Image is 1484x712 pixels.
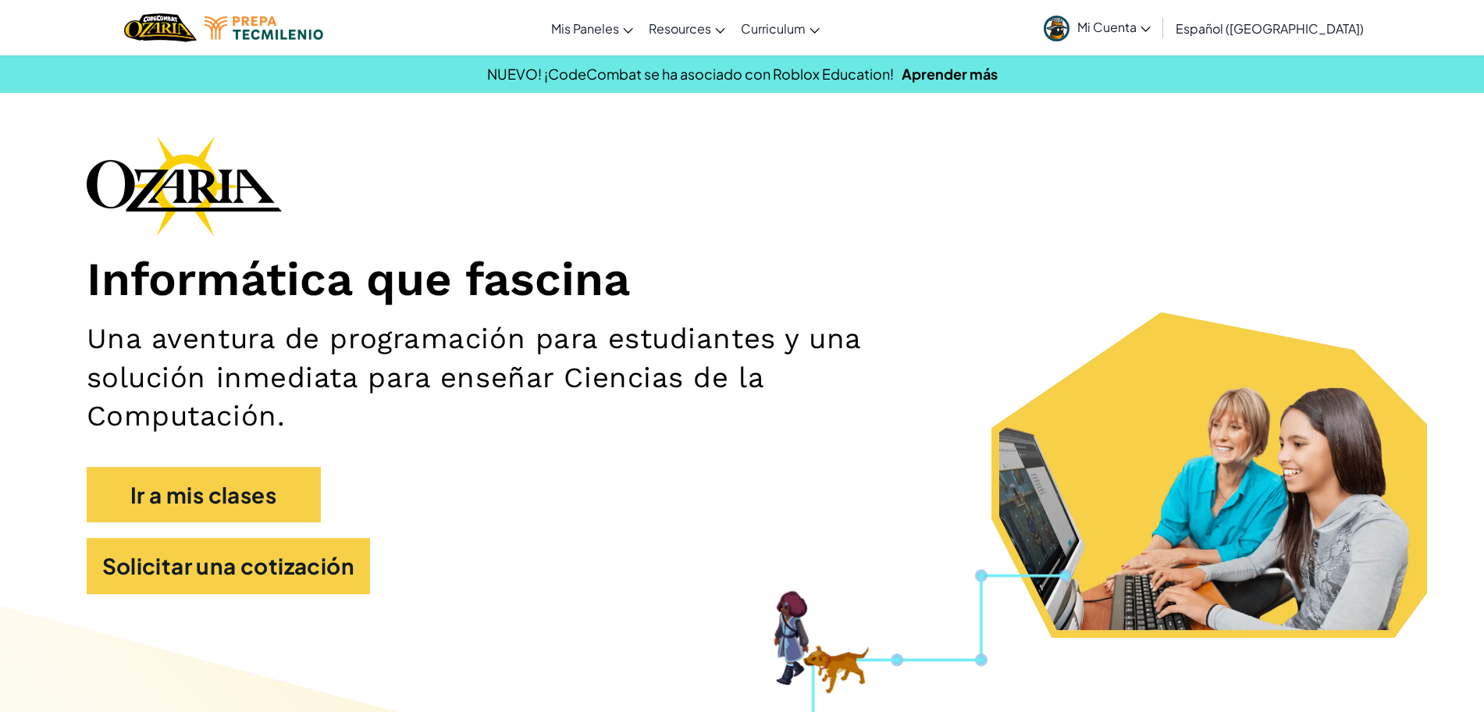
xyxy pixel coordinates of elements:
a: Mis Paneles [543,7,641,49]
a: Mi Cuenta [1036,3,1158,52]
span: Resources [649,20,711,37]
a: Curriculum [733,7,827,49]
img: Home [124,12,197,44]
img: avatar [1044,16,1069,41]
a: Solicitar una cotización [87,538,371,594]
span: Español ([GEOGRAPHIC_DATA]) [1176,20,1364,37]
img: Ozaria branding logo [87,136,282,236]
a: Ir a mis clases [87,467,321,523]
span: Curriculum [741,20,806,37]
a: Resources [641,7,733,49]
a: Aprender más [902,65,998,83]
h2: Una aventura de programación para estudiantes y una solución inmediata para enseñar Ciencias de l... [87,319,966,435]
img: Tecmilenio logo [205,16,323,40]
span: NUEVO! ¡CodeCombat se ha asociado con Roblox Education! [487,65,894,83]
a: Ozaria by CodeCombat logo [124,12,197,44]
span: Mis Paneles [551,20,619,37]
a: Español ([GEOGRAPHIC_DATA]) [1168,7,1372,49]
span: Mi Cuenta [1077,19,1151,35]
h1: Informática que fascina [87,251,1398,308]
